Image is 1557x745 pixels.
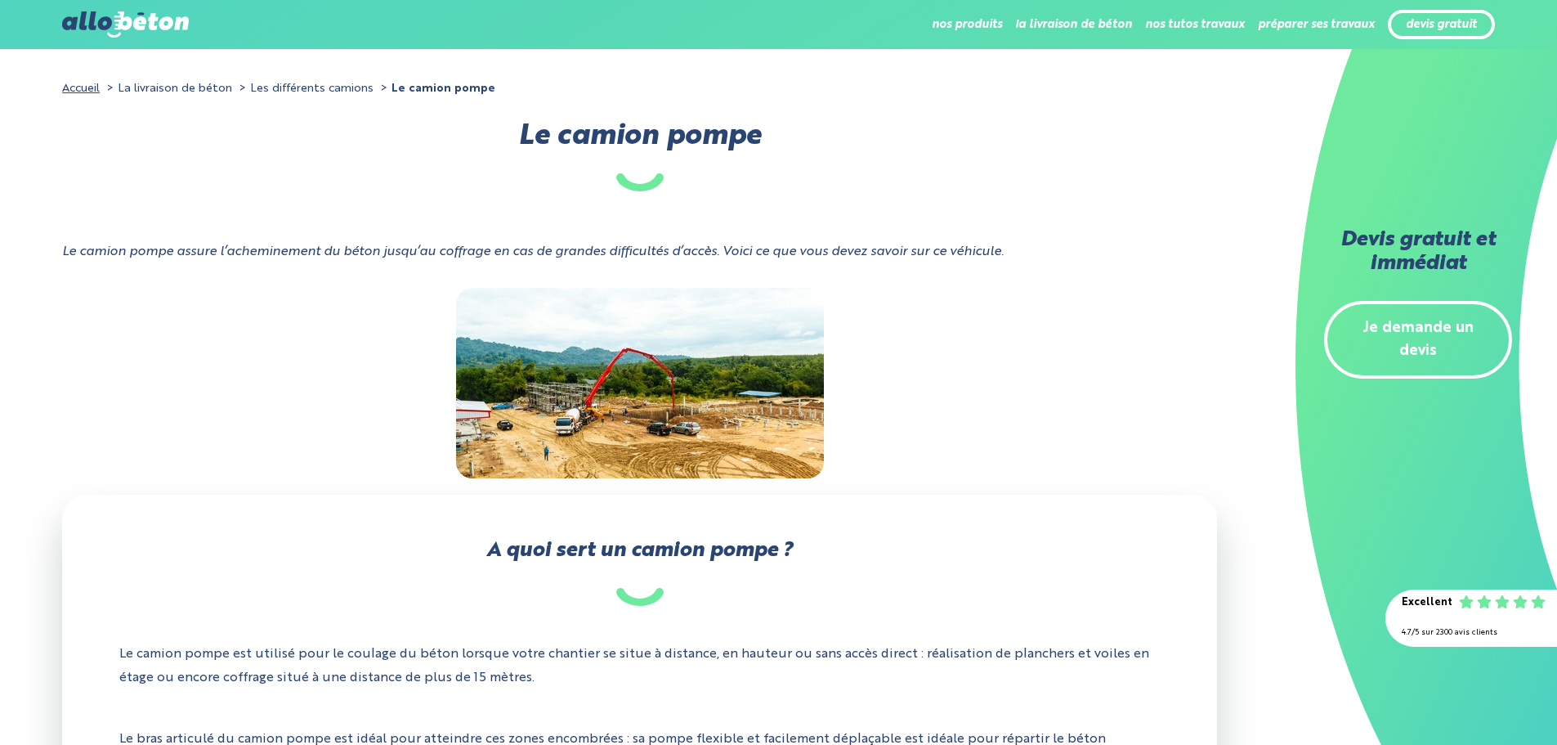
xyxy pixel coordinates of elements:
[235,77,374,101] li: Les différents camions
[62,125,1217,191] h1: Le camion pompe
[62,83,100,94] a: Accueil
[1145,5,1245,44] li: nos tutos travaux
[1406,18,1477,32] a: devis gratuit
[377,77,495,101] li: Le camion pompe
[1015,5,1132,44] li: la livraison de béton
[1402,591,1452,615] div: Excellent
[1324,301,1512,379] a: Je demande un devis
[119,631,1160,702] p: Le camion pompe est utilisé pour le coulage du béton lorsque votre chantier se situe à distance, ...
[932,5,1002,44] li: nos produits
[1324,229,1512,276] h2: Devis gratuit et immédiat
[62,11,188,38] img: allobéton
[456,288,824,478] img: ”Photo
[103,77,232,101] li: La livraison de béton
[119,540,1160,606] h2: A quoi sert un camion pompe ?
[1402,622,1541,645] div: 4.7/5 sur 2300 avis clients
[62,245,1004,258] i: Le camion pompe assure l’acheminement du béton jusqu’au coffrage en cas de grandes difficultés d’...
[1258,5,1375,44] li: préparer ses travaux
